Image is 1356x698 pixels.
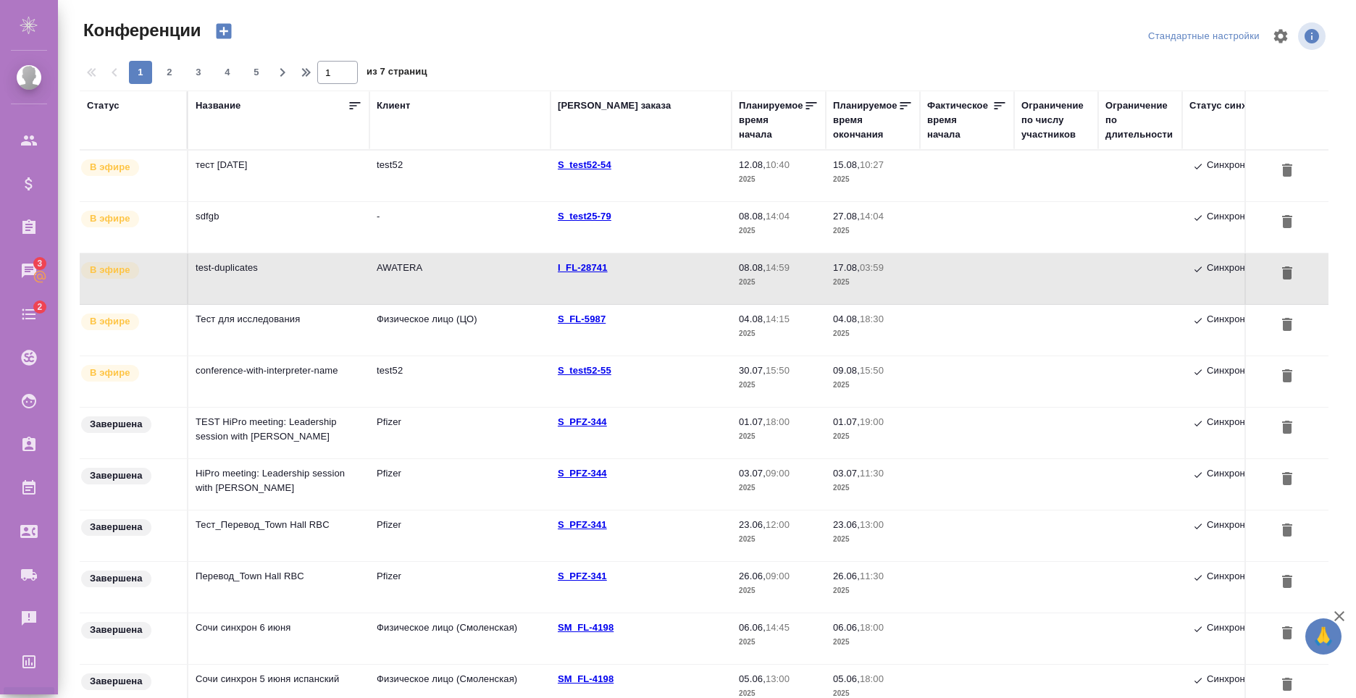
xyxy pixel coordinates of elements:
[1021,98,1091,142] div: Ограничение по числу участников
[158,61,181,84] button: 2
[860,468,884,479] p: 11:30
[90,674,143,689] p: Завершена
[1207,518,1292,535] p: Синхронизировано
[1275,312,1299,339] button: Удалить
[188,613,369,664] td: Сочи синхрон 6 июня
[766,262,790,273] p: 14:59
[558,622,624,633] a: SM_FL-4198
[1275,466,1299,493] button: Удалить
[833,571,860,581] p: 26.06,
[90,211,130,226] p: В эфире
[558,211,622,222] a: S_test25-79
[1207,158,1292,175] p: Синхронизировано
[833,468,860,479] p: 03.07,
[1207,312,1292,329] p: Синхронизировано
[90,314,130,329] p: В эфире
[1207,672,1292,689] p: Синхронизировано
[369,151,551,201] td: test52
[833,275,913,290] p: 2025
[1144,25,1263,48] div: split button
[558,314,616,324] a: S_FL-5987
[833,519,860,530] p: 23.06,
[1275,569,1299,596] button: Удалить
[196,98,240,113] div: Название
[1207,621,1292,638] p: Синхронизировано
[90,160,130,174] p: В эфире
[833,98,898,142] div: Планируемое время окончания
[860,571,884,581] p: 11:30
[369,253,551,304] td: AWATERA
[28,256,51,271] span: 3
[833,481,913,495] p: 2025
[1207,415,1292,432] p: Синхронизировано
[188,253,369,304] td: test-duplicates
[558,571,618,581] a: S_PFZ-341
[558,468,618,479] a: S_PFZ-344
[558,519,618,530] p: S_PFZ-341
[1275,261,1299,287] button: Удалить
[860,262,884,273] p: 03:59
[1275,518,1299,544] button: Удалить
[90,366,130,380] p: В эфире
[1105,98,1175,142] div: Ограничение по длительности
[860,416,884,427] p: 19:00
[369,408,551,458] td: Pfizer
[1207,569,1292,586] p: Синхронизировано
[766,211,790,222] p: 14:04
[739,622,766,633] p: 06.06,
[739,172,819,187] p: 2025
[90,571,143,586] p: Завершена
[369,356,551,407] td: test52
[4,253,54,289] a: 3
[369,510,551,561] td: Pfizer
[558,159,622,170] a: S_test52-54
[558,365,622,376] a: S_test52-55
[187,61,210,84] button: 3
[558,416,618,427] a: S_PFZ-344
[833,584,913,598] p: 2025
[860,365,884,376] p: 15:50
[766,622,790,633] p: 14:45
[216,61,239,84] button: 4
[90,263,130,277] p: В эфире
[860,622,884,633] p: 18:00
[739,224,819,238] p: 2025
[739,673,766,684] p: 05.06,
[1275,363,1299,390] button: Удалить
[1207,363,1292,381] p: Синхронизировано
[739,262,766,273] p: 08.08,
[188,202,369,253] td: sdfgb
[766,416,790,427] p: 18:00
[860,159,884,170] p: 10:27
[766,571,790,581] p: 09:00
[739,314,766,324] p: 04.08,
[833,172,913,187] p: 2025
[739,416,766,427] p: 01.07,
[833,378,913,392] p: 2025
[87,98,120,113] div: Статус
[739,365,766,376] p: 30.07,
[90,468,143,483] p: Завершена
[188,510,369,561] td: Тест_Перевод_Town Hall RBC
[860,314,884,324] p: 18:30
[833,211,860,222] p: 27.08,
[739,468,766,479] p: 03.07,
[833,429,913,444] p: 2025
[739,378,819,392] p: 2025
[739,98,804,142] div: Планируемое время начала
[927,98,992,142] div: Фактическое время начала
[28,300,51,314] span: 2
[369,202,551,253] td: -
[1298,22,1328,50] span: Посмотреть информацию
[369,613,551,664] td: Физическое лицо (Смоленская)
[188,151,369,201] td: тест [DATE]
[739,635,819,649] p: 2025
[4,296,54,332] a: 2
[739,481,819,495] p: 2025
[833,532,913,547] p: 2025
[739,327,819,341] p: 2025
[860,673,884,684] p: 18:00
